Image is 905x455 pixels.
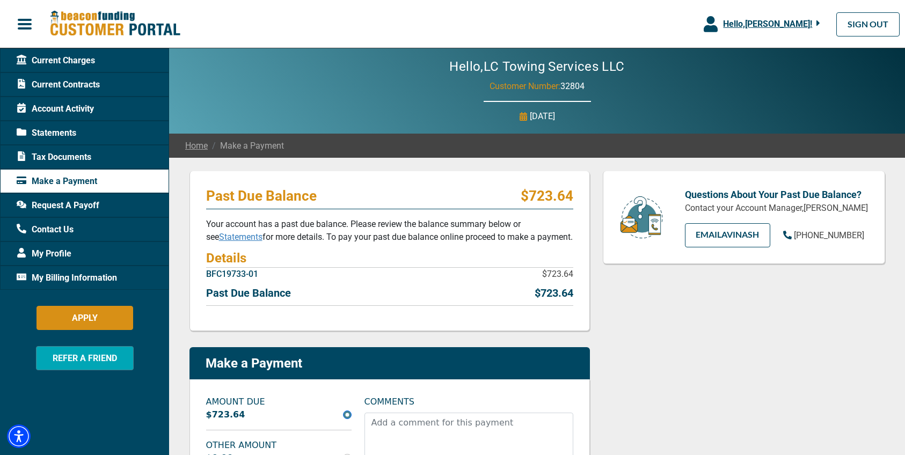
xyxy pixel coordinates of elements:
label: AMOUNT DUE [200,395,358,408]
span: Contact Us [17,223,74,236]
span: 32804 [560,81,585,91]
div: Accessibility Menu [7,424,31,448]
p: Your account has a past due balance. Please review the balance summary below or see for more deta... [206,218,573,244]
button: APPLY [37,306,133,330]
h4: Details [206,249,573,267]
p: Past Due Balance [206,187,317,204]
span: [PHONE_NUMBER] [794,230,864,240]
img: customer-service.png [617,195,666,240]
label: $723.64 [206,408,245,421]
p: $723.64 [542,268,573,281]
span: Statements [17,127,76,140]
span: My Billing Information [17,271,117,284]
a: SIGN OUT [836,12,900,36]
a: EMAILAvinash [685,223,770,247]
span: Make a Payment [208,140,284,152]
p: [DATE] [530,110,555,123]
button: REFER A FRIEND [36,346,134,370]
p: $723.64 [535,285,573,301]
p: Make a Payment [206,356,302,371]
h2: Hello, LC Towing Services LLC [417,59,656,75]
label: OTHER AMOUNT [200,439,358,452]
p: Questions About Your Past Due Balance? [685,187,868,202]
p: Contact your Account Manager, [PERSON_NAME] [685,202,868,215]
span: Current Charges [17,54,95,67]
label: COMMENTS [364,395,414,408]
img: Beacon Funding Customer Portal Logo [49,10,180,38]
p: Past Due Balance [206,285,291,301]
span: Hello, [PERSON_NAME] ! [723,19,812,29]
span: Request A Payoff [17,199,99,212]
a: Statements [219,232,262,242]
a: [PHONE_NUMBER] [783,229,864,242]
span: Tax Documents [17,151,91,164]
span: Customer Number: [490,81,560,91]
span: Current Contracts [17,78,100,91]
p: BFC19733-01 [206,268,258,281]
span: Account Activity [17,102,94,115]
a: Home [185,140,208,152]
span: Make a Payment [17,175,97,188]
span: My Profile [17,247,71,260]
p: $723.64 [521,187,573,204]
